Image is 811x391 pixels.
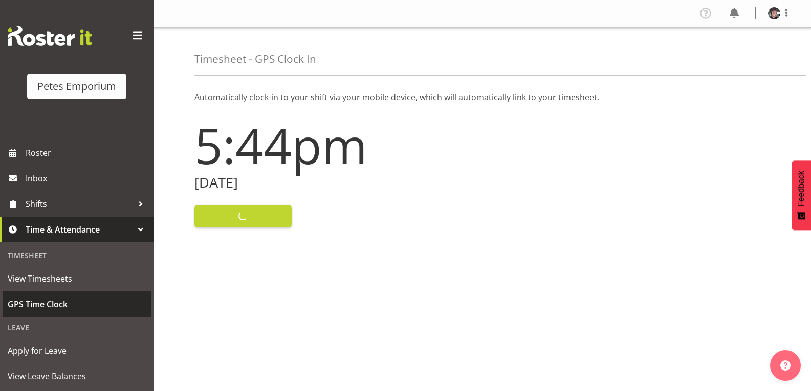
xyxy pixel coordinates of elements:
[8,296,146,312] span: GPS Time Clock
[26,196,133,212] span: Shifts
[3,245,151,266] div: Timesheet
[8,26,92,46] img: Rosterit website logo
[26,145,148,160] span: Roster
[3,338,151,363] a: Apply for Leave
[194,118,476,173] h1: 5:44pm
[3,291,151,317] a: GPS Time Clock
[3,266,151,291] a: View Timesheets
[37,79,116,94] div: Petes Emporium
[194,175,476,191] h2: [DATE]
[26,222,133,237] span: Time & Attendance
[194,91,770,103] p: Automatically clock-in to your shift via your mobile device, which will automatically link to you...
[780,360,791,371] img: help-xxl-2.png
[8,271,146,286] span: View Timesheets
[8,369,146,384] span: View Leave Balances
[26,171,148,186] span: Inbox
[768,7,780,19] img: michelle-whaleb4506e5af45ffd00a26cc2b6420a9100.png
[797,171,806,206] span: Feedback
[3,317,151,338] div: Leave
[194,53,316,65] h4: Timesheet - GPS Clock In
[8,343,146,358] span: Apply for Leave
[792,160,811,230] button: Feedback - Show survey
[3,363,151,389] a: View Leave Balances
